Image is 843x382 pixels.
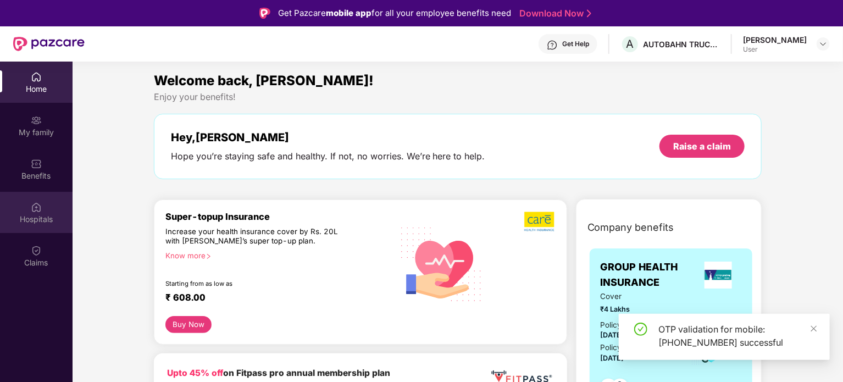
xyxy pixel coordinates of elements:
span: check-circle [634,323,647,336]
img: b5dec4f62d2307b9de63beb79f102df3.png [524,211,556,232]
div: User [743,45,807,54]
img: svg+xml;base64,PHN2ZyBpZD0iQ2xhaW0iIHhtbG5zPSJodHRwOi8vd3d3LnczLm9yZy8yMDAwL3N2ZyIgd2lkdGg9IjIwIi... [31,245,42,256]
img: svg+xml;base64,PHN2ZyBpZD0iSG9zcGl0YWxzIiB4bWxucz0iaHR0cDovL3d3dy53My5vcmcvMjAwMC9zdmciIHdpZHRoPS... [31,202,42,213]
span: Company benefits [587,220,674,235]
div: Raise a claim [673,140,731,152]
div: Super-topup Insurance [165,211,393,222]
img: svg+xml;base64,PHN2ZyB3aWR0aD0iMjAiIGhlaWdodD0iMjAiIHZpZXdCb3g9IjAgMCAyMCAyMCIgZmlsbD0ibm9uZSIgeG... [31,115,42,126]
div: ₹ 608.00 [165,292,382,305]
img: svg+xml;base64,PHN2ZyBpZD0iSGVscC0zMngzMiIgeG1sbnM9Imh0dHA6Ly93d3cudzMub3JnLzIwMDAvc3ZnIiB3aWR0aD... [547,40,558,51]
span: Cover [601,291,676,302]
span: GROUP HEALTH INSURANCE [601,259,695,291]
img: insurerLogo [705,262,732,289]
img: svg+xml;base64,PHN2ZyBpZD0iRHJvcGRvd24tMzJ4MzIiIHhtbG5zPSJodHRwOi8vd3d3LnczLm9yZy8yMDAwL3N2ZyIgd2... [819,40,828,48]
div: Get Help [562,40,589,48]
span: Welcome back, [PERSON_NAME]! [154,73,374,88]
button: Buy Now [165,316,212,333]
span: A [626,37,634,51]
span: ₹4 Lakhs [601,304,676,315]
span: close [810,325,818,333]
div: Hope you’re staying safe and healthy. If not, no worries. We’re here to help. [171,151,485,162]
div: AUTOBAHN TRUCKING [643,39,720,49]
div: Starting from as low as [165,280,346,287]
img: svg+xml;base64,PHN2ZyBpZD0iSG9tZSIgeG1sbnM9Imh0dHA6Ly93d3cudzMub3JnLzIwMDAvc3ZnIiB3aWR0aD0iMjAiIG... [31,71,42,82]
span: [DATE] [601,354,624,362]
img: New Pazcare Logo [13,37,85,51]
div: [PERSON_NAME] [743,35,807,45]
div: OTP validation for mobile: [PHONE_NUMBER] successful [658,323,817,349]
img: svg+xml;base64,PHN2ZyBpZD0iQmVuZWZpdHMiIHhtbG5zPSJodHRwOi8vd3d3LnczLm9yZy8yMDAwL3N2ZyIgd2lkdGg9Ij... [31,158,42,169]
div: Enjoy your benefits! [154,91,762,103]
b: on Fitpass pro annual membership plan [167,368,390,378]
strong: mobile app [326,8,371,18]
div: Hey, [PERSON_NAME] [171,131,485,144]
a: Download Now [519,8,588,19]
img: Stroke [587,8,591,19]
div: Policy Expiry [601,342,646,353]
span: right [206,253,212,259]
span: [DATE] [601,331,624,339]
img: Logo [259,8,270,19]
b: Upto 45% off [167,368,223,378]
div: Increase your health insurance cover by Rs. 20L with [PERSON_NAME]’s super top-up plan. [165,227,346,247]
div: Policy issued [601,319,647,331]
div: Know more [165,251,386,259]
div: Get Pazcare for all your employee benefits need [278,7,511,20]
img: svg+xml;base64,PHN2ZyB4bWxucz0iaHR0cDovL3d3dy53My5vcmcvMjAwMC9zdmciIHhtbG5zOnhsaW5rPSJodHRwOi8vd3... [393,214,491,313]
